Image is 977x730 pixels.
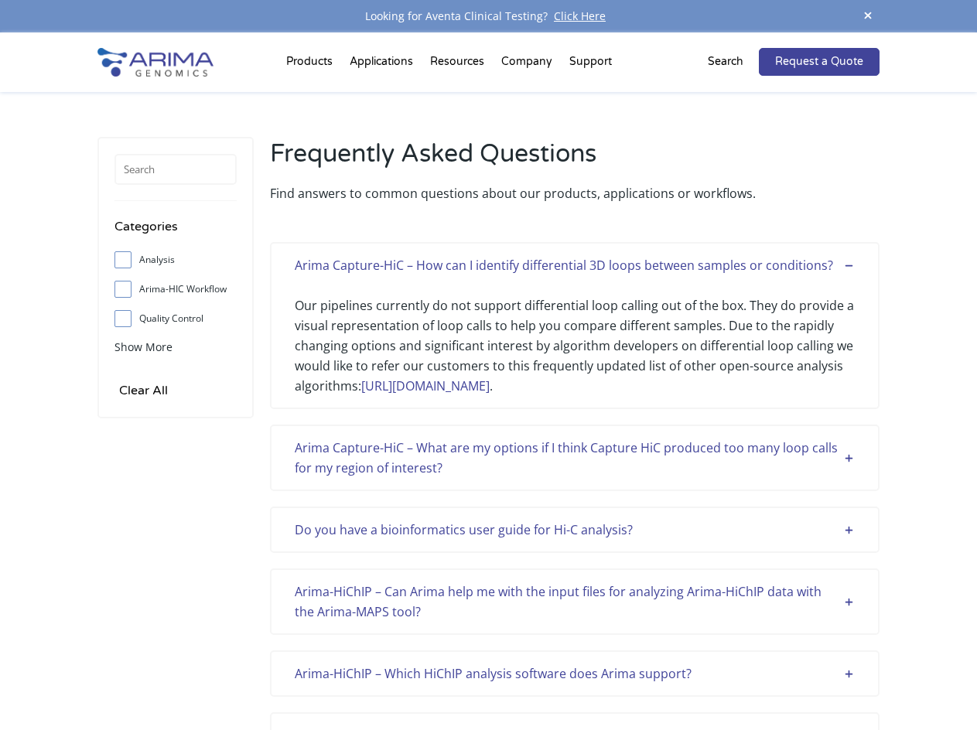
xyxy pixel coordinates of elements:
[295,275,855,396] div: Our pipelines currently do not support differential loop calling out of the box. They do provide ...
[114,217,237,248] h4: Categories
[295,438,855,478] div: Arima Capture-HiC – What are my options if I think Capture HiC produced too many loop calls for m...
[295,520,855,540] div: Do you have a bioinformatics user guide for Hi-C analysis?
[97,48,214,77] img: Arima-Genomics-logo
[295,663,855,684] div: Arima-HiChIP – Which HiChIP analysis software does Arima support?
[114,278,237,301] label: Arima-HIC Workflow
[270,137,880,183] h2: Frequently Asked Questions
[295,255,855,275] div: Arima Capture-HiC – How can I identify differential 3D loops between samples or conditions?
[708,52,743,72] p: Search
[114,339,173,354] span: Show More
[548,9,612,23] a: Click Here
[270,183,880,203] p: Find answers to common questions about our products, applications or workflows.
[97,6,879,26] div: Looking for Aventa Clinical Testing?
[295,582,855,622] div: Arima-HiChIP – Can Arima help me with the input files for analyzing Arima-HiChIP data with the Ar...
[759,48,880,76] a: Request a Quote
[114,154,237,185] input: Search
[114,307,237,330] label: Quality Control
[114,248,237,271] label: Analysis
[114,380,173,401] input: Clear All
[361,377,490,394] a: [URL][DOMAIN_NAME]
